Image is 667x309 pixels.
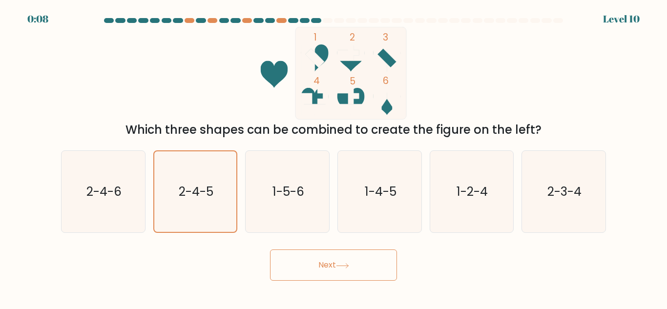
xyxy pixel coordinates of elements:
[603,12,640,26] div: Level 10
[86,183,122,200] text: 2-4-6
[179,183,213,200] text: 2-4-5
[27,12,48,26] div: 0:08
[313,31,317,44] tspan: 1
[457,183,488,200] text: 1-2-4
[383,31,388,44] tspan: 3
[350,31,355,44] tspan: 2
[547,183,582,200] text: 2-3-4
[67,121,600,139] div: Which three shapes can be combined to create the figure on the left?
[272,183,304,200] text: 1-5-6
[313,74,320,87] tspan: 4
[270,249,397,281] button: Next
[350,75,355,88] tspan: 5
[383,74,389,87] tspan: 6
[364,183,396,200] text: 1-4-5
